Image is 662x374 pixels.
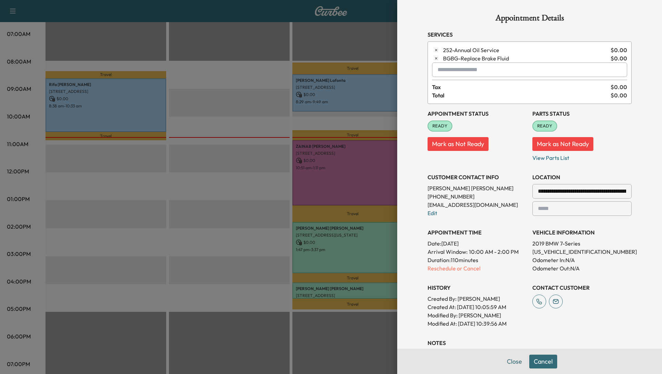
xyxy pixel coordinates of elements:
h3: APPOINTMENT TIME [428,228,527,237]
button: Close [502,355,526,368]
p: Date: [DATE] [428,239,527,248]
h3: LOCATION [532,173,632,181]
h3: CONTACT CUSTOMER [532,284,632,292]
span: $ 0.00 [611,83,627,91]
h3: Parts Status [532,109,632,118]
p: 2019 BMW 7-Series [532,239,632,248]
p: Reschedule or Cancel [428,264,527,272]
p: Duration: 110 minutes [428,256,527,264]
span: READY [533,123,556,130]
span: Tax [432,83,611,91]
p: Created By : [PERSON_NAME] [428,295,527,303]
span: READY [428,123,452,130]
h3: CUSTOMER CONTACT INFO [428,173,527,181]
p: View Parts List [532,151,632,162]
p: [PERSON_NAME] [PERSON_NAME] [428,184,527,192]
button: Cancel [529,355,557,368]
p: [US_VEHICLE_IDENTIFICATION_NUMBER] [532,248,632,256]
h1: Appointment Details [428,14,632,25]
button: Mark as Not Ready [428,137,489,151]
a: Edit [428,210,437,217]
span: $ 0.00 [611,54,627,63]
p: Modified At : [DATE] 10:39:56 AM [428,319,527,328]
span: Total [432,91,611,99]
p: Modified By : [PERSON_NAME] [428,311,527,319]
p: Odometer Out: N/A [532,264,632,272]
p: Odometer In: N/A [532,256,632,264]
span: $ 0.00 [611,46,627,54]
p: Created At : [DATE] 10:05:59 AM [428,303,527,311]
h3: NOTES [428,339,632,347]
h3: VEHICLE INFORMATION [532,228,632,237]
p: [EMAIL_ADDRESS][DOMAIN_NAME] [428,201,527,209]
span: $ 0.00 [611,91,627,99]
p: Arrival Window: [428,248,527,256]
span: 10:00 AM - 2:00 PM [469,248,519,256]
p: [PHONE_NUMBER] [428,192,527,201]
h3: Services [428,30,632,39]
span: Annual Oil Service [443,46,608,54]
button: Mark as Not Ready [532,137,593,151]
h3: History [428,284,527,292]
span: Replace Brake Fluid [443,54,608,63]
h3: Appointment Status [428,109,527,118]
